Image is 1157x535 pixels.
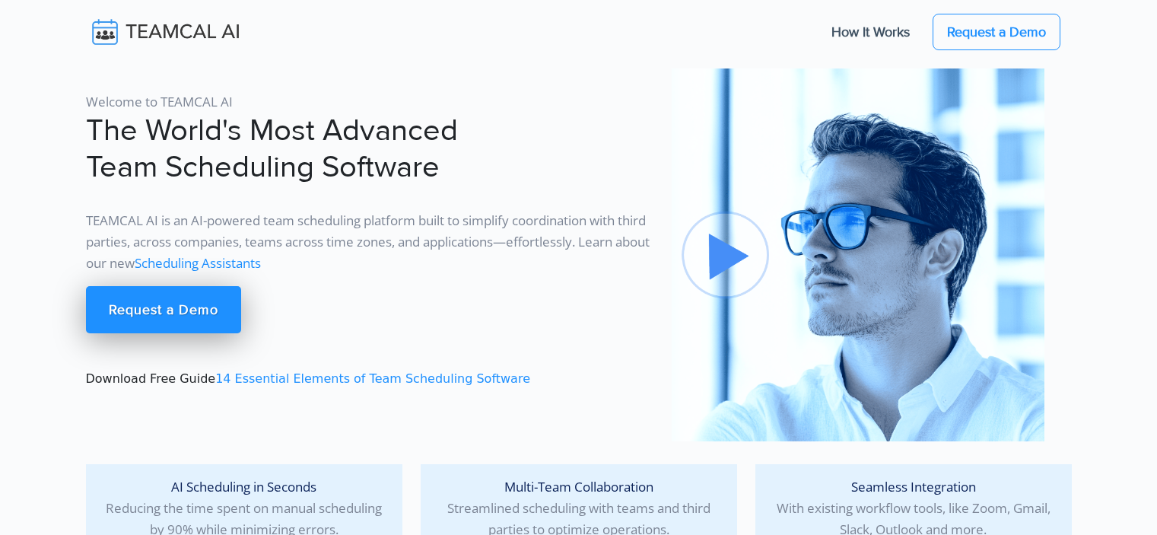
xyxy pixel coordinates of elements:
h1: The World's Most Advanced Team Scheduling Software [86,113,653,186]
a: Scheduling Assistants [135,254,261,272]
div: Download Free Guide [77,68,663,441]
img: pic [672,68,1044,441]
p: Welcome to TEAMCAL AI [86,91,653,113]
span: Seamless Integration [851,478,976,495]
a: 14 Essential Elements of Team Scheduling Software [215,371,530,386]
a: Request a Demo [933,14,1060,50]
a: How It Works [816,16,925,48]
a: Request a Demo [86,286,241,333]
span: AI Scheduling in Seconds [171,478,316,495]
p: TEAMCAL AI is an AI-powered team scheduling platform built to simplify coordination with third pa... [86,210,653,274]
span: Multi-Team Collaboration [504,478,653,495]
